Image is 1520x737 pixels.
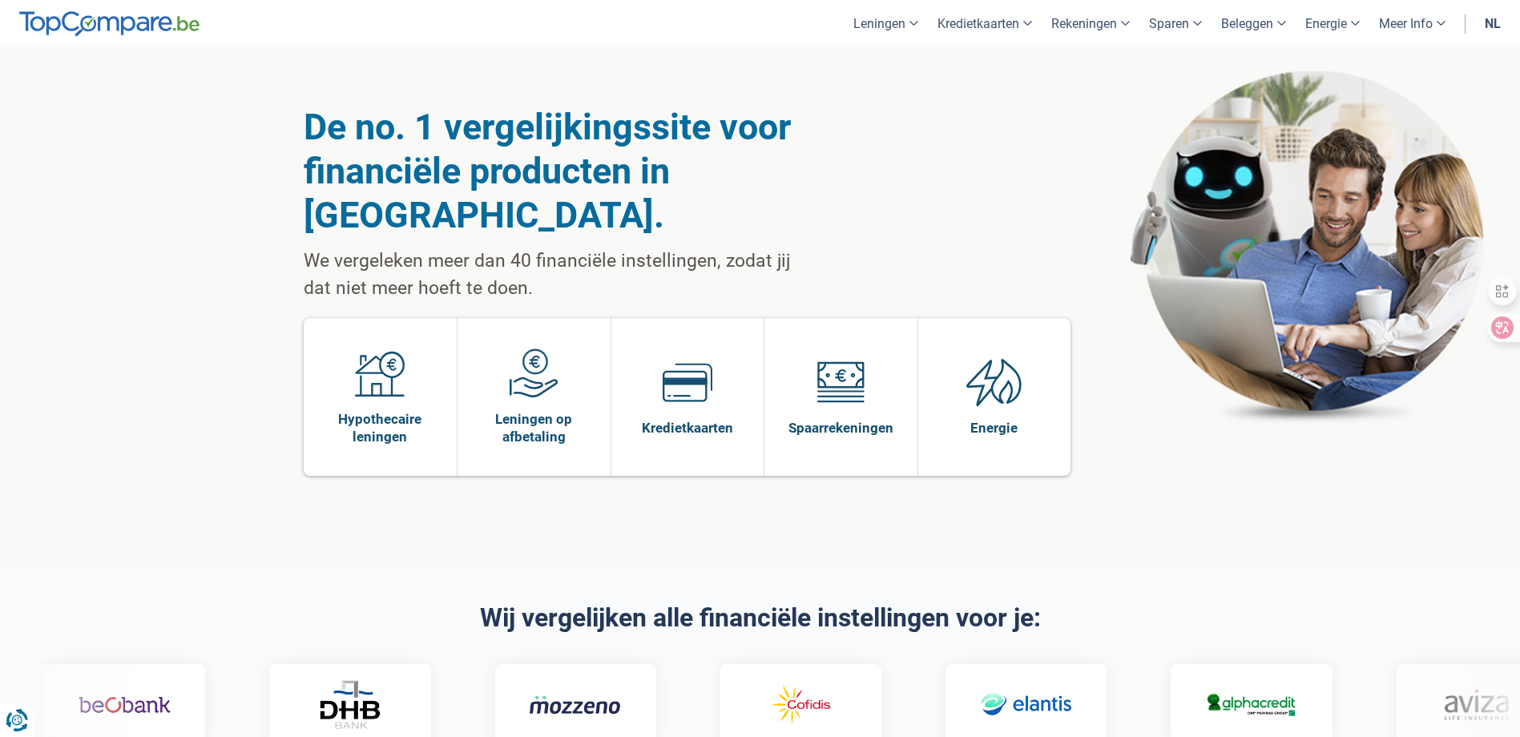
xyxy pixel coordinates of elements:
[970,419,1018,437] span: Energie
[458,318,611,476] a: Leningen op afbetaling Leningen op afbetaling
[748,682,841,728] img: Cofidis
[642,419,733,437] span: Kredietkaarten
[355,348,405,398] img: Hypothecaire leningen
[304,248,806,302] p: We vergeleken meer dan 40 financiële instellingen, zodat jij dat niet meer hoeft te doen.
[312,680,376,729] img: DHB Bank
[19,11,200,37] img: TopCompare
[304,604,1217,632] h2: Wij vergelijken alle financiële instellingen voor je:
[611,318,764,476] a: Kredietkaarten Kredietkaarten
[304,318,458,476] a: Hypothecaire leningen Hypothecaire leningen
[466,410,603,445] span: Leningen op afbetaling
[788,419,893,437] span: Spaarrekeningen
[663,357,712,407] img: Kredietkaarten
[1199,691,1292,719] img: Alphacredit
[764,318,917,476] a: Spaarrekeningen Spaarrekeningen
[974,682,1066,728] img: Elantis
[523,695,615,715] img: Mozzeno
[304,105,806,237] h1: De no. 1 vergelijkingssite voor financiële producten in [GEOGRAPHIC_DATA].
[72,682,164,728] img: Beobank
[312,410,450,445] span: Hypothecaire leningen
[918,318,1071,476] a: Energie Energie
[509,348,558,398] img: Leningen op afbetaling
[816,357,865,407] img: Spaarrekeningen
[966,357,1022,407] img: Energie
